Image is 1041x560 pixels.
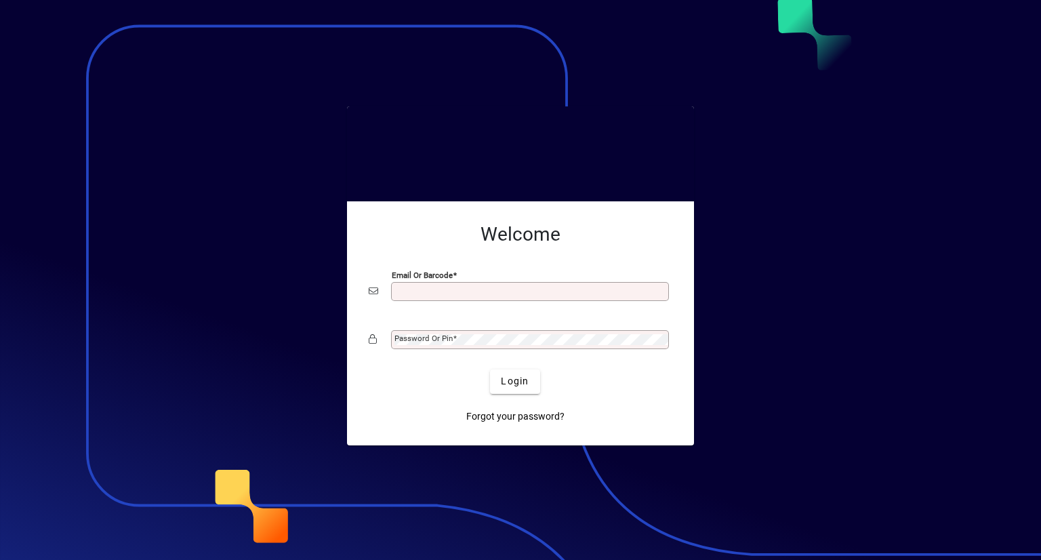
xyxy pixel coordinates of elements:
[369,223,672,246] h2: Welcome
[490,369,539,394] button: Login
[466,409,565,424] span: Forgot your password?
[501,374,529,388] span: Login
[461,405,570,429] a: Forgot your password?
[392,270,453,279] mat-label: Email or Barcode
[394,334,453,343] mat-label: Password or Pin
